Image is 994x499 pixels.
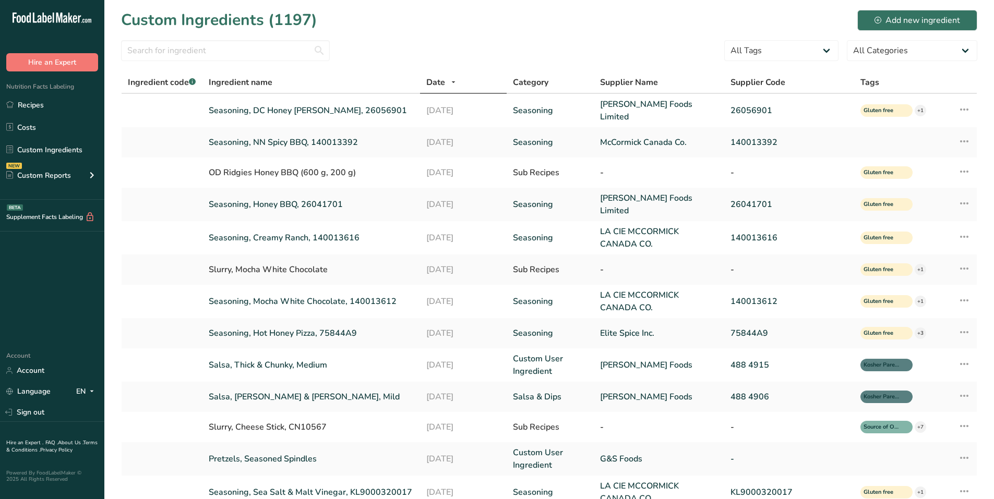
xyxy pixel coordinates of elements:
[209,295,413,308] a: Seasoning, Mocha White Chocolate, 140013612
[513,166,588,179] div: Sub Recipes
[209,104,413,117] a: Seasoning, DC Honey [PERSON_NAME], 26056901
[600,76,658,89] span: Supplier Name
[864,297,900,306] span: Gluten free
[513,76,548,89] span: Category
[600,327,718,339] a: Elite Spice Inc.
[426,486,501,498] a: [DATE]
[959,464,984,489] iframe: Intercom live chat
[121,8,317,32] h1: Custom Ingredients (1197)
[860,76,879,89] span: Tags
[76,385,98,398] div: EN
[730,453,848,465] a: -
[209,263,413,276] div: Slurry, Mocha White Chocolate
[209,136,413,149] a: Seasoning, NN Spicy BBQ, 140013392
[600,263,718,276] div: -
[915,327,926,339] div: +3
[121,40,330,61] input: Search for ingredient
[513,421,588,433] div: Sub Recipes
[915,105,926,116] div: +1
[426,76,445,89] span: Date
[600,192,718,217] a: [PERSON_NAME] Foods Limited
[730,166,848,179] div: -
[58,439,83,446] a: About Us .
[513,263,588,276] div: Sub Recipes
[915,486,926,498] div: +1
[864,329,900,338] span: Gluten free
[513,136,588,149] a: Seasoning
[426,421,501,433] div: [DATE]
[600,98,718,123] a: [PERSON_NAME] Foods Limited
[513,104,588,117] a: Seasoning
[600,453,718,465] a: G&S Foods
[513,486,588,498] a: Seasoning
[864,234,900,242] span: Gluten free
[209,198,413,211] a: Seasoning, Honey BBQ, 26041701
[209,391,413,403] a: Salsa, [PERSON_NAME] & [PERSON_NAME], Mild
[730,391,848,403] a: 488 4906
[6,170,71,181] div: Custom Reports
[864,423,900,432] span: Source of Omega 3
[600,225,718,250] a: LA CIE MCCORMICK CANADA CO.
[513,232,588,244] a: Seasoning
[209,359,413,371] a: Salsa, Thick & Chunky, Medium
[600,359,718,371] a: [PERSON_NAME] Foods
[6,439,98,454] a: Terms & Conditions .
[426,232,501,244] a: [DATE]
[426,263,501,276] div: [DATE]
[730,104,848,117] a: 26056901
[730,421,848,433] div: -
[600,136,718,149] a: McCormick Canada Co.
[7,204,23,211] div: BETA
[426,327,501,339] a: [DATE]
[730,359,848,371] a: 488 4915
[209,453,413,465] a: Pretzels, Seasoned Spindles
[915,296,926,307] div: +1
[864,361,900,370] span: Kosher Pareve
[730,136,848,149] a: 140013392
[864,265,900,274] span: Gluten free
[513,391,588,403] a: Salsa & Dips
[209,232,413,244] a: Seasoning, Creamy Ranch, 140013616
[864,106,900,115] span: Gluten free
[600,289,718,314] a: LA CIE MCCORMICK CANADA CO.
[730,232,848,244] a: 140013616
[864,488,900,497] span: Gluten free
[915,421,926,433] div: +7
[426,198,501,211] a: [DATE]
[6,470,98,482] div: Powered By FoodLabelMaker © 2025 All Rights Reserved
[730,76,785,89] span: Supplier Code
[915,264,926,275] div: +1
[864,393,900,401] span: Kosher Pareve
[730,295,848,308] a: 140013612
[426,359,501,371] a: [DATE]
[875,14,960,27] div: Add new ingredient
[513,295,588,308] a: Seasoning
[513,327,588,339] a: Seasoning
[6,382,51,400] a: Language
[426,453,501,465] a: [DATE]
[600,166,718,179] div: -
[426,104,501,117] a: [DATE]
[426,391,501,403] a: [DATE]
[864,168,900,177] span: Gluten free
[426,295,501,308] a: [DATE]
[864,200,900,209] span: Gluten free
[209,166,413,179] div: OD Ridgies Honey BBQ (600 g, 200 g)
[209,327,413,339] a: Seasoning, Hot Honey Pizza, 75844A9
[513,198,588,211] a: Seasoning
[6,163,22,169] div: NEW
[426,166,501,179] div: [DATE]
[209,421,413,433] div: Slurry, Cheese Stick, CN10567
[209,486,413,498] a: Seasoning, Sea Salt & Malt Vinegar, KL9000320017
[730,327,848,339] a: 75844A9
[6,53,98,71] button: Hire an Expert
[513,352,588,378] a: Custom User Ingredient
[6,439,43,446] a: Hire an Expert .
[730,263,848,276] div: -
[730,198,848,211] a: 26041701
[426,136,501,149] a: [DATE]
[857,10,977,31] button: Add new ingredient
[209,76,272,89] span: Ingredient name
[513,446,588,471] a: Custom User Ingredient
[730,486,848,498] a: KL9000320017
